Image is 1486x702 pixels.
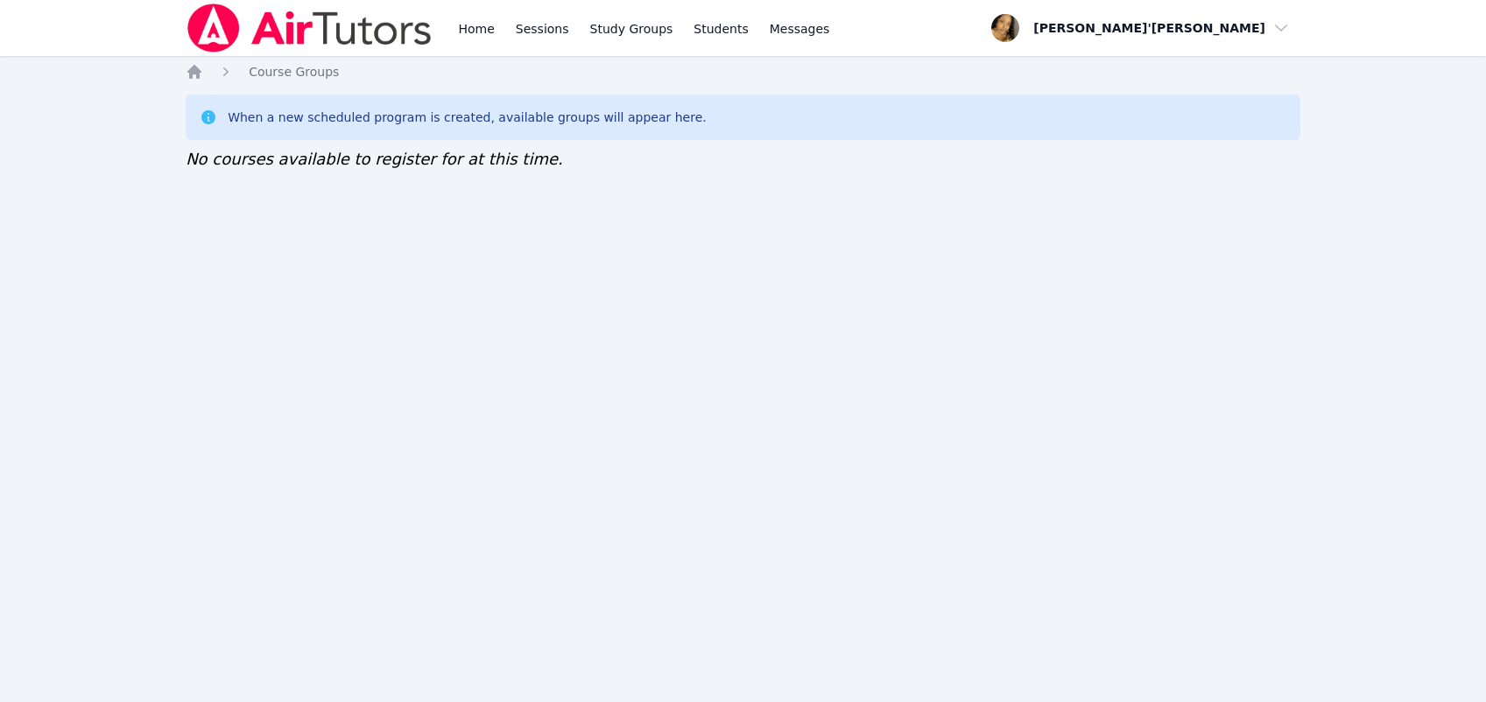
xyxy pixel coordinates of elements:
[186,150,563,168] span: No courses available to register for at this time.
[249,65,339,79] span: Course Groups
[186,4,433,53] img: Air Tutors
[770,20,830,38] span: Messages
[228,109,707,126] div: When a new scheduled program is created, available groups will appear here.
[186,63,1300,81] nav: Breadcrumb
[249,63,339,81] a: Course Groups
